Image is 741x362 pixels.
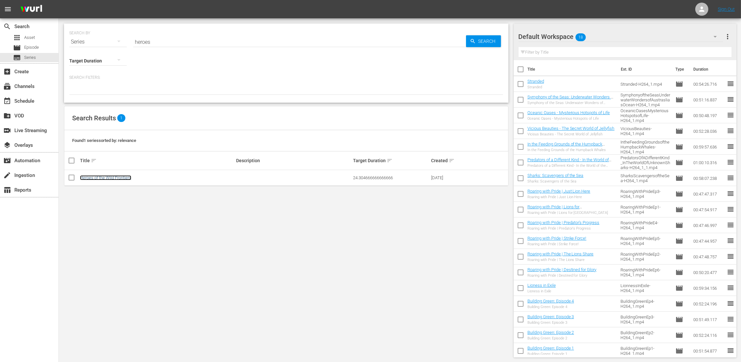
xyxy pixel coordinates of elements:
div: 24.304666666666666 [353,175,429,180]
span: reorder [727,205,734,213]
a: Building Green: Episode 3 [527,314,574,319]
div: In the Feeding Grounds of the Humpback Whales [527,148,615,152]
td: 00:59:34.156 [691,280,727,296]
td: 00:47:46.997 [691,217,727,233]
a: Building Green: Episode 1 [527,346,574,351]
td: PredatorsOfADifferentKind_InTheWorldOfUnknownSharks-H264_1_1.mp4 [618,155,673,170]
span: Reports [3,186,11,194]
span: reorder [727,95,734,103]
p: Search Filters: [69,75,503,80]
span: reorder [727,190,734,198]
a: Stranded [527,79,544,84]
div: Vicious Beauties - The Secret World of Jellyfish [527,132,615,136]
th: Title [527,60,617,78]
div: [DATE] [431,175,468,180]
span: 1 [117,114,125,122]
button: Search [466,35,501,47]
td: ViciousBeauties-H264_1.mp4 [618,123,673,139]
span: Episode [675,143,683,151]
div: Roaring with Pride | Just Lion Here [527,195,590,199]
span: Episode [675,112,683,119]
a: Roaring with Pride | Lions for [GEOGRAPHIC_DATA] [527,204,582,214]
a: Symphony of the Seas: Underwater Wonders of Australia's Ocean [527,95,615,104]
div: Target Duration [353,157,429,164]
td: 00:51:16.837 [691,92,727,108]
div: Building Green: Episode 1 [527,352,574,356]
span: reorder [727,127,734,135]
span: reorder [727,268,734,276]
span: reorder [727,143,734,150]
td: 00:52:28.036 [691,123,727,139]
td: RoaringWithPrideEp1-H264_1.mp4 [618,202,673,217]
div: Oceanic Oases - Mysterious Hotspots of Life [527,116,610,121]
td: 00:50:48.197 [691,108,727,123]
span: Episode [675,221,683,229]
span: Channels [3,82,11,90]
div: Roaring with Pride | Destined for Glory [527,273,597,278]
a: Predators of a Different Kind - In the World of the Unknown Sharks [527,157,612,167]
img: ans4CAIJ8jUAAAAAAAAAAAAAAAAAAAAAAAAgQb4GAAAAAAAAAAAAAAAAAAAAAAAAJMjXAAAAAAAAAAAAAAAAAAAAAAAAgAT5G... [16,2,47,17]
td: SymphonyoftheSeasUnderwaterWondersofAustrasliasOcean-H264_1.mp4 [618,92,673,108]
span: menu [4,5,12,13]
div: Symphony of the Seas: Underwater Wonders of Australia's Ocean [527,101,615,105]
div: Series [69,33,127,51]
span: Schedule [3,97,11,105]
div: Lioness in Exile [527,289,556,293]
span: Create [3,68,11,76]
span: Episode [675,253,683,261]
span: Ingestion [3,171,11,179]
th: Ext. ID [617,60,671,78]
span: reorder [727,221,734,229]
div: Stranded [527,85,544,89]
div: Description [236,158,351,163]
td: LionnessInExile-H264_1.mp4 [618,280,673,296]
span: VOD [3,112,11,120]
a: Roaring with Pride | Destined for Glory [527,267,597,272]
a: Roaring with Pride | Strike Force! [527,236,587,241]
span: reorder [727,174,734,182]
td: 00:51:54.877 [691,343,727,359]
a: Oceanic Oases - Mysterious Hotspots of Life [527,110,610,115]
span: Episode [675,331,683,339]
span: Episode [675,190,683,198]
td: BuildingGreenEp3-H264_1.mp4 [618,312,673,327]
td: RoaringWithPrideEp3-H264_1.mp4 [618,186,673,202]
td: 00:47:47.317 [691,186,727,202]
div: Building Green: Episode 2 [527,336,574,340]
span: reorder [727,284,734,292]
span: 18 [575,30,586,44]
span: reorder [727,347,734,354]
span: Episode [675,80,683,88]
a: Building Green: Episode 2 [527,330,574,335]
div: Building Green: Episode 4 [527,305,574,309]
span: Search [476,35,501,47]
span: Asset [24,34,35,41]
div: Roaring with Pride | Lions for [GEOGRAPHIC_DATA] [527,211,615,215]
td: OceanicOasesMysteriousHotspotsofLife-H264_1.mp4 [618,108,673,123]
a: Sharks: Scavengers of the Sea [527,173,584,178]
span: sort [449,158,455,164]
td: 00:47:48.757 [691,249,727,265]
td: Stranded-H264_1.mp4 [618,76,673,92]
td: IntheFeedingGroundsoftheHumpbackWhales-H264_1.mp4 [618,139,673,155]
button: more_vert [724,29,732,44]
td: 00:50:20.477 [691,265,727,280]
span: Episode [24,44,39,51]
span: Episode [675,300,683,308]
span: Episode [675,316,683,323]
span: Live Streaming [3,127,11,134]
td: 00:58:07.238 [691,170,727,186]
th: Duration [689,60,729,78]
a: Lioness in Exile [527,283,556,288]
span: Episode [675,284,683,292]
span: Episode [675,96,683,104]
td: 00:52:24.196 [691,296,727,312]
div: Building Green: Episode 3 [527,320,574,325]
span: Episode [675,159,683,166]
td: 00:54:26.716 [691,76,727,92]
div: Roaring with Pride | Strike Force! [527,242,587,246]
div: Predators of a Different Kind - In the World of the Unknown Sharks [527,164,615,168]
span: reorder [727,331,734,339]
span: more_vert [724,33,732,41]
td: 00:52:24.116 [691,327,727,343]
